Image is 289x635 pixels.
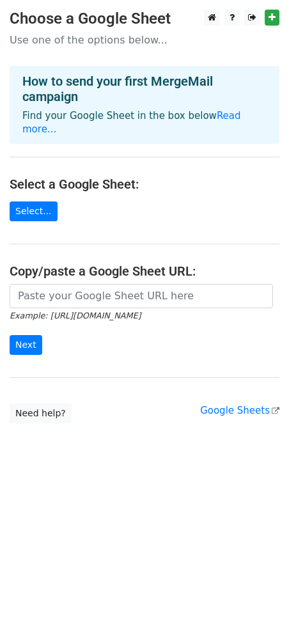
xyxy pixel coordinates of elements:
[10,10,279,28] h3: Choose a Google Sheet
[200,405,279,416] a: Google Sheets
[22,74,267,104] h4: How to send your first MergeMail campaign
[10,284,273,308] input: Paste your Google Sheet URL here
[10,263,279,279] h4: Copy/paste a Google Sheet URL:
[10,201,58,221] a: Select...
[22,109,267,136] p: Find your Google Sheet in the box below
[10,311,141,320] small: Example: [URL][DOMAIN_NAME]
[10,335,42,355] input: Next
[10,33,279,47] p: Use one of the options below...
[10,176,279,192] h4: Select a Google Sheet:
[22,110,241,135] a: Read more...
[10,404,72,423] a: Need help?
